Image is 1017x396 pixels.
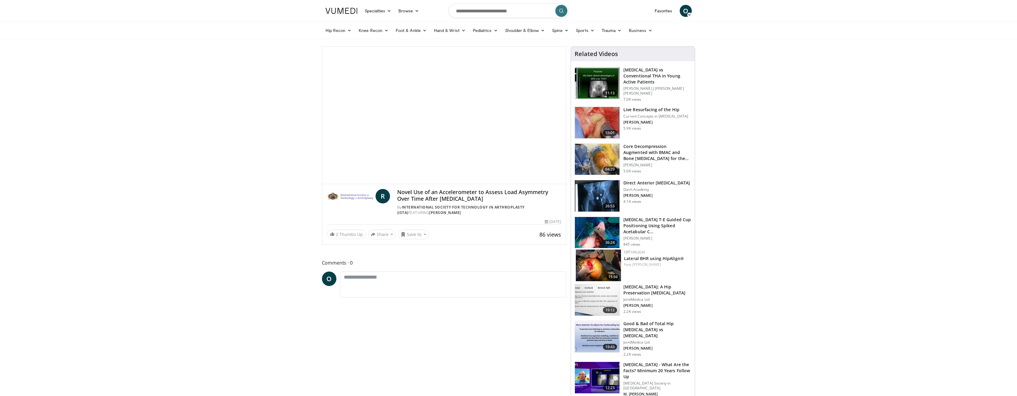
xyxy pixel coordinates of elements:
p: JointMedica Ltd [623,297,691,302]
a: Hip Recon [322,24,355,36]
h3: [MEDICAL_DATA]: A Hip Preservation [MEDICAL_DATA] [623,284,691,296]
h3: [MEDICAL_DATA] T-E Guided Cup Positioning Using Spiked Acetabular C… [623,217,691,235]
span: 04:29 [603,166,617,172]
span: 2 [336,231,338,237]
a: 36:24 [MEDICAL_DATA] T-E Guided Cup Positioning Using Spiked Acetabular C… [PERSON_NAME] 845 views [575,217,691,249]
a: 19:43 Good & Bad of Total Hip [MEDICAL_DATA] vs [MEDICAL_DATA] JointMedica Ltd [PERSON_NAME] 2.2K... [575,321,691,357]
p: [PERSON_NAME] [623,346,691,351]
img: 7d79eeed-55da-44fc-8dbd-cdeca597cf17.150x105_q85_crop-smart_upscale.jpg [576,250,621,281]
h4: Novel Use of an Accelerometer to Assess Load Asymmetry Over Time After [MEDICAL_DATA] [397,189,561,202]
img: b3bb8f94-23eb-4c8f-8e6d-a6de86ddd89a.150x105_q85_crop-smart_upscale.jpg [575,67,619,99]
p: 845 views [623,242,640,247]
a: 11:13 [MEDICAL_DATA] vs Conventional THA in Young Active Patients [PERSON_NAME] J [PERSON_NAME] [... [575,67,691,102]
p: [PERSON_NAME] [623,120,688,125]
h4: Related Videos [575,50,618,58]
p: Dash Academy [623,187,690,192]
img: 686051_3.png.150x105_q85_crop-smart_upscale.jpg [575,107,619,138]
a: OrthAlign [624,250,645,255]
p: [PERSON_NAME] J [PERSON_NAME] [PERSON_NAME] [623,86,691,96]
img: VuMedi Logo [326,8,357,14]
a: Pediatrics [469,24,501,36]
span: 36:24 [603,240,617,246]
span: 86 views [539,231,561,238]
span: 55:01 [603,130,617,136]
h3: [MEDICAL_DATA] - What Are the Facts? Minimum 20 Years Follow Up [623,362,691,380]
a: Browse [395,5,423,17]
img: International Society for Technology in Arthroplasty (ISTA) [327,189,373,203]
a: [PERSON_NAME] [429,210,461,215]
a: International Society for Technology in Arthroplasty (ISTA) [397,205,525,215]
span: 15:50 [607,274,619,280]
img: 00b6acd5-8643-4081-a2a5-ed64fcaa8f38.150x105_q85_crop-smart_upscale.jpg [575,362,619,393]
a: 19:12 [MEDICAL_DATA]: A Hip Preservation [MEDICAL_DATA] JointMedica Ltd [PERSON_NAME] 2.2K views [575,284,691,316]
a: Lateral BHR using HipAlign® [624,256,684,261]
div: By FEATURING [397,205,561,215]
p: [PERSON_NAME] [623,236,691,241]
a: Foot & Ankle [392,24,430,36]
p: 2.2K views [623,352,641,357]
p: Current Concepts in [MEDICAL_DATA] [623,114,688,119]
h3: Live Resurfacing of the Hip [623,107,688,113]
video-js: Video Player [322,47,566,184]
button: Share [368,230,396,239]
h3: Core Decompression Augmented with BMAC and Bone [MEDICAL_DATA] for the Tr… [623,143,691,162]
p: 2.2K views [623,309,641,314]
a: Knee Recon [355,24,392,36]
span: 26:53 [603,203,617,209]
p: 7.0K views [623,97,641,102]
img: d3846213-cb99-4c9a-84d5-8a1cd4036d53.150x105_q85_crop-smart_upscale.jpg [575,217,619,248]
a: Spine [548,24,572,36]
div: Feat. [624,262,690,267]
a: Specialties [361,5,395,17]
a: Shoulder & Elbow [501,24,548,36]
p: 4.1K views [623,199,641,204]
h3: [MEDICAL_DATA] vs Conventional THA in Young Active Patients [623,67,691,85]
button: Save to [398,230,429,239]
img: 92285_0000_3.png.150x105_q85_crop-smart_upscale.jpg [575,180,619,212]
p: JointMedica Ltd [623,340,691,345]
a: Favorites [651,5,676,17]
img: b8178c05-4ee4-4fad-89b5-a11485234edc.150x105_q85_crop-smart_upscale.jpg [575,284,619,316]
a: O [322,272,336,286]
a: 55:01 Live Resurfacing of the Hip Current Concepts in [MEDICAL_DATA] [PERSON_NAME] 5.9K views [575,107,691,139]
h3: Good & Bad of Total Hip [MEDICAL_DATA] vs [MEDICAL_DATA] [623,321,691,339]
p: 5.0K views [623,169,641,174]
p: [MEDICAL_DATA] Society in [GEOGRAPHIC_DATA] [623,381,691,391]
div: [DATE] [545,219,561,225]
a: [PERSON_NAME] [632,262,661,267]
a: 15:50 [576,250,621,281]
a: 04:29 Core Decompression Augmented with BMAC and Bone [MEDICAL_DATA] for the Tr… [PERSON_NAME] 5.... [575,143,691,175]
a: 26:53 Direct Anterior [MEDICAL_DATA] Dash Academy [PERSON_NAME] 4.1K views [575,180,691,212]
a: Hand & Wrist [430,24,469,36]
img: c31785b3-0d9d-4252-b4bb-00dd732eb293.150x105_q85_crop-smart_upscale.jpg [575,144,619,175]
span: 19:12 [603,307,617,313]
a: Sports [572,24,598,36]
span: 11:13 [603,90,617,96]
a: R [376,189,390,203]
span: Comments 0 [322,259,566,267]
a: 2 Thumbs Up [327,230,366,239]
span: 12:23 [603,385,617,391]
p: [PERSON_NAME] [623,303,691,308]
p: [PERSON_NAME] [623,193,690,198]
p: 5.9K views [623,126,641,131]
h3: Direct Anterior [MEDICAL_DATA] [623,180,690,186]
input: Search topics, interventions [448,4,569,18]
img: 80c1e05f-a5fb-4125-b61e-8b480a3ce7e0.150x105_q85_crop-smart_upscale.jpg [575,321,619,352]
a: O [680,5,692,17]
span: 19:43 [603,344,617,350]
p: [PERSON_NAME] [623,163,691,168]
a: Trauma [598,24,625,36]
a: Business [625,24,656,36]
